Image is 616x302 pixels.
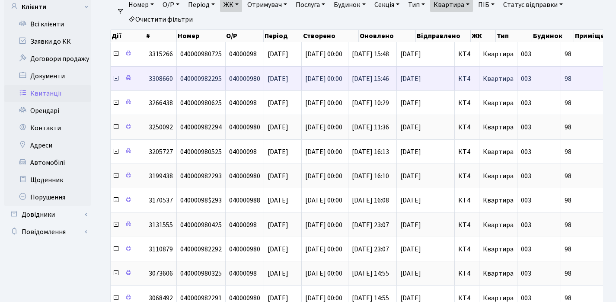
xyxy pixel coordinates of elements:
span: [DATE] [400,100,451,106]
span: 040000982294 [180,122,222,132]
span: [DATE] 00:00 [305,147,342,157]
a: Очистити фільтри [125,12,196,27]
span: Квартира [483,244,514,254]
span: [DATE] [268,220,288,230]
span: [DATE] 00:00 [305,244,342,254]
span: 003 [521,74,531,84]
span: 04000098 [229,147,257,157]
span: Квартира [483,220,514,230]
span: 3199438 [149,171,173,181]
span: [DATE] [400,270,451,277]
span: [DATE] 00:00 [305,220,342,230]
span: КТ4 [458,222,476,228]
span: 98 [565,124,613,131]
span: 040000982293 [180,171,222,181]
span: 98 [565,197,613,204]
th: Будинок [532,30,574,42]
span: [DATE] [268,98,288,108]
span: [DATE] 23:07 [352,244,389,254]
span: [DATE] [400,197,451,204]
span: [DATE] 00:00 [305,269,342,278]
span: КТ4 [458,270,476,277]
th: ЖК [471,30,496,42]
span: [DATE] [400,148,451,155]
span: 04000098 [229,98,257,108]
span: 003 [521,196,531,205]
th: Дії [111,30,145,42]
a: Довідники [4,206,91,223]
span: 003 [521,244,531,254]
span: 04000098 [229,220,257,230]
th: Оновлено [359,30,416,42]
span: КТ4 [458,51,476,58]
span: 98 [565,75,613,82]
a: Заявки до КК [4,33,91,50]
span: [DATE] [268,74,288,84]
a: Квитанції [4,85,91,102]
span: [DATE] [268,49,288,59]
span: 003 [521,49,531,59]
span: [DATE] 00:00 [305,122,342,132]
span: КТ4 [458,148,476,155]
a: Порушення [4,189,91,206]
span: 3170537 [149,196,173,205]
span: 003 [521,98,531,108]
span: 3308660 [149,74,173,84]
span: 040000980 [229,171,260,181]
a: Орендарі [4,102,91,119]
span: 003 [521,171,531,181]
span: 3073606 [149,269,173,278]
span: Квартира [483,147,514,157]
span: КТ4 [458,246,476,253]
span: [DATE] [268,196,288,205]
span: [DATE] [268,269,288,278]
th: Створено [302,30,359,42]
span: КТ4 [458,197,476,204]
span: [DATE] 11:36 [352,122,389,132]
a: Автомобілі [4,154,91,171]
th: Період [264,30,302,42]
span: [DATE] 15:48 [352,49,389,59]
span: [DATE] [268,244,288,254]
span: 98 [565,100,613,106]
a: Адреси [4,137,91,154]
span: 003 [521,220,531,230]
span: [DATE] [268,171,288,181]
span: 040000980 [229,122,260,132]
span: 040000982292 [180,244,222,254]
span: 98 [565,222,613,228]
span: [DATE] [400,51,451,58]
a: Всі клієнти [4,16,91,33]
span: 040000988 [229,196,260,205]
span: [DATE] 00:00 [305,98,342,108]
span: [DATE] 16:13 [352,147,389,157]
th: Відправлено [416,30,471,42]
span: 04000098 [229,49,257,59]
span: Квартира [483,122,514,132]
span: КТ4 [458,124,476,131]
a: Контакти [4,119,91,137]
span: [DATE] 00:00 [305,49,342,59]
span: [DATE] 00:00 [305,74,342,84]
span: 04000098 [229,269,257,278]
span: Квартира [483,49,514,59]
span: 3205727 [149,147,173,157]
span: [DATE] 00:00 [305,171,342,181]
span: Квартира [483,74,514,84]
span: [DATE] [400,75,451,82]
span: Квартира [483,196,514,205]
span: 98 [565,173,613,180]
span: 003 [521,269,531,278]
a: Повідомлення [4,223,91,241]
span: [DATE] 10:29 [352,98,389,108]
span: 3266438 [149,98,173,108]
span: 98 [565,51,613,58]
span: [DATE] 16:10 [352,171,389,181]
span: [DATE] 16:08 [352,196,389,205]
span: [DATE] 14:55 [352,269,389,278]
span: [DATE] [400,246,451,253]
span: 040000980725 [180,49,222,59]
a: Щоденник [4,171,91,189]
span: 3131555 [149,220,173,230]
th: Тип [496,30,532,42]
